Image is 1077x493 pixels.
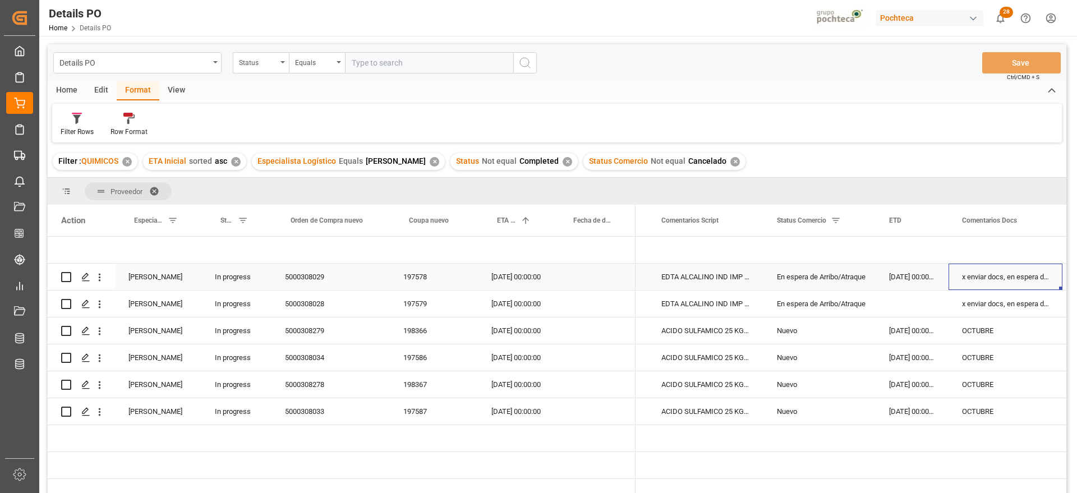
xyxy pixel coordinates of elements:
div: [PERSON_NAME] [115,344,201,371]
span: Ctrl/CMD + S [1007,73,1039,81]
div: ✕ [430,157,439,167]
div: 5000308029 [271,264,390,290]
div: 198367 [390,371,478,398]
span: ETD [889,216,901,224]
div: 197587 [390,398,478,425]
div: ACIDO SULFAMICO 25 KG SAC (22300) [648,371,763,398]
div: Format [117,81,159,100]
div: [DATE] 00:00:00 [478,317,554,344]
div: ACIDO SULFAMICO 25 KG SAC (22300) [648,398,763,425]
span: Filter : [58,156,81,165]
div: [DATE] 00:00:00 [876,371,949,398]
div: 5000308278 [271,371,390,398]
span: Fecha de documentación requerida [573,216,612,224]
span: Not equal [482,156,517,165]
div: Home [48,81,86,100]
div: In progress [201,291,271,317]
button: Save [982,52,1061,73]
div: 5000308279 [271,317,390,344]
button: open menu [53,52,222,73]
span: sorted [189,156,212,165]
div: 197578 [390,264,478,290]
div: Press SPACE to select this row. [48,371,636,398]
div: ✕ [231,157,241,167]
span: Comentarios Docs [962,216,1017,224]
span: Completed [519,156,559,165]
div: [DATE] 00:00:00 [478,291,554,317]
span: Status Comercio [589,156,648,165]
div: Press SPACE to select this row. [48,317,636,344]
div: In progress [201,398,271,425]
div: ACIDO SULFAMICO 25 KG SAC (22300) [648,344,763,371]
button: Pochteca [876,7,988,29]
span: Orden de Compra nuevo [291,216,363,224]
span: asc [215,156,227,165]
div: In progress [201,264,271,290]
div: [DATE] 00:00:00 [478,344,554,371]
div: Status [239,55,277,68]
div: Nuevo [777,318,862,344]
div: Nuevo [777,399,862,425]
div: Press SPACE to select this row. [48,237,636,264]
div: OCTUBRE [949,317,1062,344]
div: Press SPACE to select this row. [48,344,636,371]
div: Nuevo [777,345,862,371]
div: 197586 [390,344,478,371]
div: En espera de Arribo/Atraque [777,291,862,317]
span: Comentarios Script [661,216,719,224]
div: [PERSON_NAME] [115,317,201,344]
div: Equals [295,55,333,68]
div: OCTUBRE [949,371,1062,398]
span: 28 [1000,7,1013,18]
span: Especialista Logístico [134,216,163,224]
div: EDTA ALCALINO IND IMP SAC 25 KG (59620) [648,264,763,290]
div: OCTUBRE [949,398,1062,425]
span: ETA Inicial [497,216,516,224]
span: Coupa nuevo [409,216,449,224]
div: View [159,81,194,100]
div: Press SPACE to select this row. [48,425,636,452]
div: Press SPACE to select this row. [48,264,636,291]
input: Type to search [345,52,513,73]
div: [DATE] 00:00:00 [876,317,949,344]
button: open menu [289,52,345,73]
div: Details PO [59,55,209,69]
span: QUIMICOS [81,156,118,165]
div: Edit [86,81,117,100]
div: ✕ [730,157,740,167]
div: [DATE] 00:00:00 [478,264,554,290]
div: En espera de Arribo/Atraque [777,264,862,290]
div: x enviar docs, en espera de arribo [949,291,1062,317]
div: In progress [201,317,271,344]
div: In progress [201,344,271,371]
div: EDTA ALCALINO IND IMP SAC 25 KG (59620) [648,291,763,317]
div: Press SPACE to select this row. [48,291,636,317]
a: Home [49,24,67,32]
button: open menu [233,52,289,73]
div: [DATE] 00:00:00 [876,264,949,290]
div: [PERSON_NAME] [115,264,201,290]
div: In progress [201,371,271,398]
div: Nuevo [777,372,862,398]
div: Row Format [111,127,148,137]
div: [DATE] 00:00:00 [478,371,554,398]
div: Pochteca [876,10,983,26]
div: OCTUBRE [949,344,1062,371]
span: Especialista Logístico [257,156,336,165]
div: 5000308034 [271,344,390,371]
button: search button [513,52,537,73]
span: Status [456,156,479,165]
div: ✕ [563,157,572,167]
span: ETA Inicial [149,156,186,165]
div: x enviar docs, en espera de arribo [949,264,1062,290]
span: Equals [339,156,363,165]
span: Proveedor [111,187,142,196]
div: Action [61,215,85,225]
button: Help Center [1013,6,1038,31]
img: pochtecaImg.jpg_1689854062.jpg [813,8,868,28]
div: Filter Rows [61,127,94,137]
span: [PERSON_NAME] [366,156,426,165]
div: [DATE] 00:00:00 [876,398,949,425]
div: ✕ [122,157,132,167]
div: Press SPACE to select this row. [48,452,636,479]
